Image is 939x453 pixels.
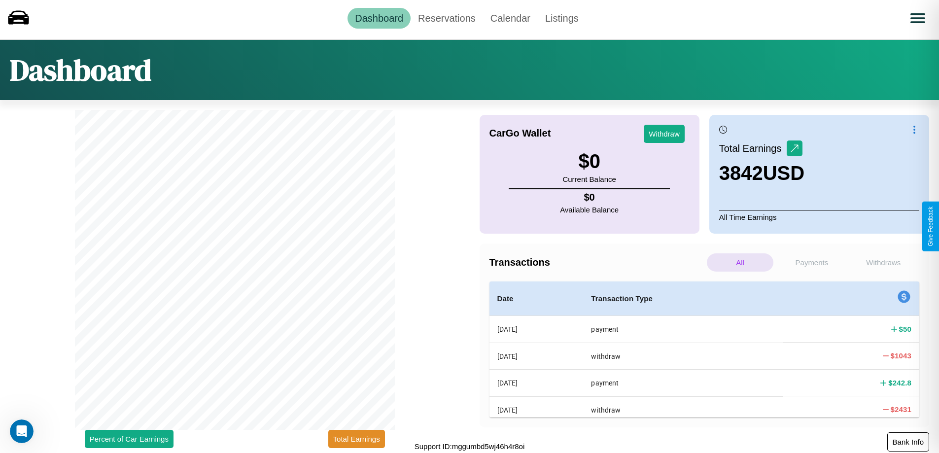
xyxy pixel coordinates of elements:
[560,192,619,203] h4: $ 0
[719,162,804,184] h3: 3842 USD
[644,125,685,143] button: Withdraw
[411,8,483,29] a: Reservations
[719,139,787,157] p: Total Earnings
[489,257,704,268] h4: Transactions
[10,419,34,443] iframe: Intercom live chat
[719,210,919,224] p: All Time Earnings
[887,432,929,452] button: Bank Info
[348,8,411,29] a: Dashboard
[707,253,773,272] p: All
[489,396,584,423] th: [DATE]
[85,430,174,448] button: Percent of Car Earnings
[489,316,584,343] th: [DATE]
[891,350,911,361] h4: $ 1043
[560,203,619,216] p: Available Balance
[591,293,775,305] h4: Transaction Type
[891,404,911,415] h4: $ 2431
[489,128,551,139] h4: CarGo Wallet
[778,253,845,272] p: Payments
[583,316,783,343] th: payment
[888,378,911,388] h4: $ 242.8
[489,370,584,396] th: [DATE]
[562,173,616,186] p: Current Balance
[415,440,524,453] p: Support ID: mggumbd5wj46h4r8oi
[328,430,385,448] button: Total Earnings
[538,8,586,29] a: Listings
[904,4,932,32] button: Open menu
[583,370,783,396] th: payment
[489,343,584,369] th: [DATE]
[583,343,783,369] th: withdraw
[583,396,783,423] th: withdraw
[562,150,616,173] h3: $ 0
[483,8,538,29] a: Calendar
[497,293,576,305] h4: Date
[850,253,917,272] p: Withdraws
[10,50,151,90] h1: Dashboard
[899,324,912,334] h4: $ 50
[927,207,934,246] div: Give Feedback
